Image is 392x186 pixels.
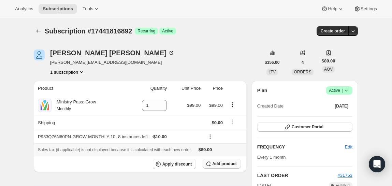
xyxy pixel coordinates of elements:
[335,103,348,109] span: [DATE]
[50,69,85,75] button: Product actions
[331,101,352,111] button: [DATE]
[57,106,71,111] small: Monthly
[169,81,203,96] th: Unit Price
[322,58,335,65] span: $89.00
[34,81,127,96] th: Product
[292,124,323,130] span: Customer Portal
[78,4,104,14] button: Tools
[338,173,352,178] a: #31753
[297,58,308,67] button: 4
[265,60,279,65] span: $356.00
[153,159,196,169] button: Apply discount
[52,99,96,112] div: Ministry Pass: Grow
[317,4,348,14] button: Help
[50,49,175,56] div: [PERSON_NAME] [PERSON_NAME]
[162,161,192,167] span: Apply discount
[34,49,45,60] span: Daryn Dawes
[257,144,345,151] h2: FREQUENCY
[45,27,132,35] span: Subscription #17441816892
[38,133,201,140] div: P933Q76N60PN-GROW-MONTHLY-10 - 8 instances left
[203,159,241,169] button: Add product
[321,28,345,34] span: Create order
[34,26,43,36] button: Subscriptions
[261,58,284,67] button: $356.00
[257,87,267,94] h2: Plan
[199,147,212,152] span: $89.00
[187,103,201,108] span: $99.00
[350,4,381,14] button: Settings
[83,6,93,12] span: Tools
[257,122,352,132] button: Customer Portal
[329,87,350,94] span: Active
[338,172,352,179] button: #31753
[227,118,238,126] button: Shipping actions
[38,99,52,112] img: product img
[227,101,238,109] button: Product actions
[317,26,349,36] button: Create order
[212,161,236,167] span: Add product
[324,67,333,72] span: AOV
[369,156,385,172] div: Open Intercom Messenger
[127,81,169,96] th: Quantity
[345,144,352,151] span: Edit
[15,6,33,12] span: Analytics
[361,6,377,12] span: Settings
[137,28,155,34] span: Recurring
[257,172,338,179] h2: LAST ORDER
[34,115,127,130] th: Shipping
[302,60,304,65] span: 4
[212,120,223,125] span: $0.00
[294,70,311,74] span: ORDERS
[11,4,37,14] button: Analytics
[162,28,173,34] span: Active
[268,70,276,74] span: LTV
[50,59,175,66] span: [PERSON_NAME][EMAIL_ADDRESS][DOMAIN_NAME]
[43,6,73,12] span: Subscriptions
[342,88,343,93] span: |
[203,81,225,96] th: Price
[38,147,192,152] span: Sales tax (if applicable) is not displayed because it is calculated with each new order.
[341,142,357,153] button: Edit
[257,103,284,110] span: Created Date
[328,6,337,12] span: Help
[209,103,223,108] span: $99.00
[257,155,286,160] span: Every 1 month
[152,133,167,140] span: - $10.00
[39,4,77,14] button: Subscriptions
